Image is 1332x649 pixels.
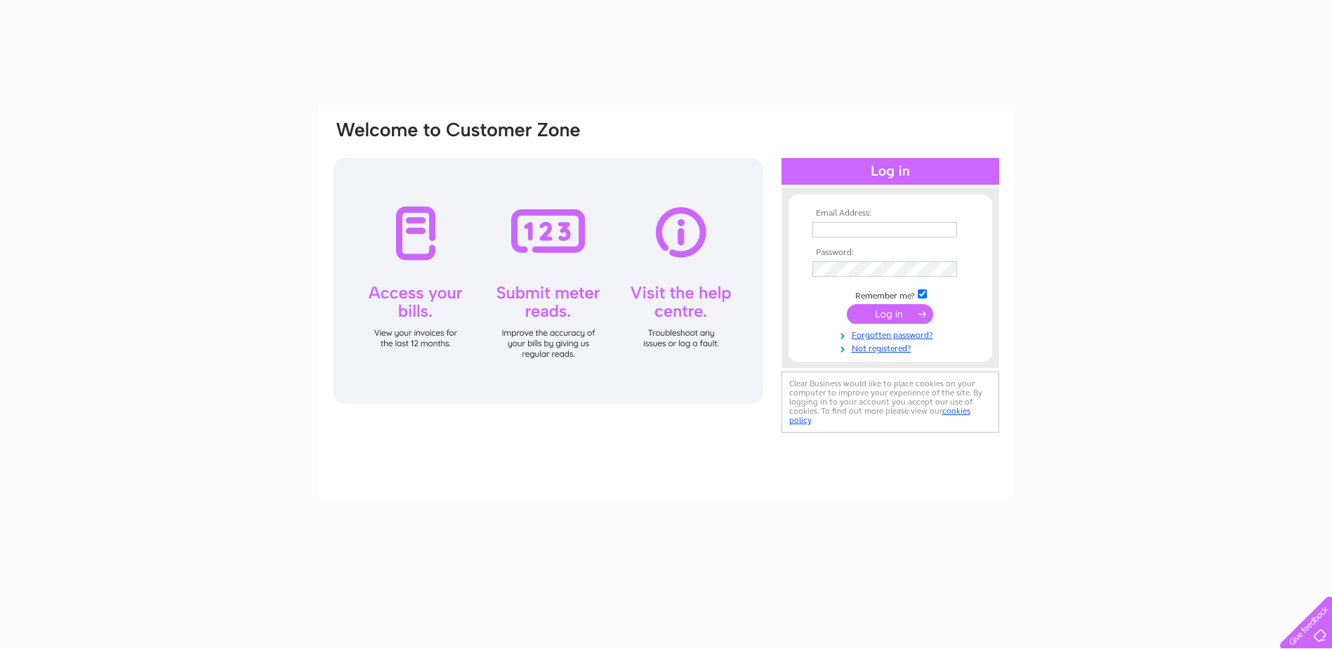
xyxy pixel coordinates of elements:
[847,304,933,324] input: Submit
[809,209,972,218] th: Email Address:
[812,327,972,341] a: Forgotten password?
[809,287,972,301] td: Remember me?
[812,341,972,354] a: Not registered?
[809,248,972,258] th: Password:
[782,372,999,433] div: Clear Business would like to place cookies on your computer to improve your experience of the sit...
[789,406,970,425] a: cookies policy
